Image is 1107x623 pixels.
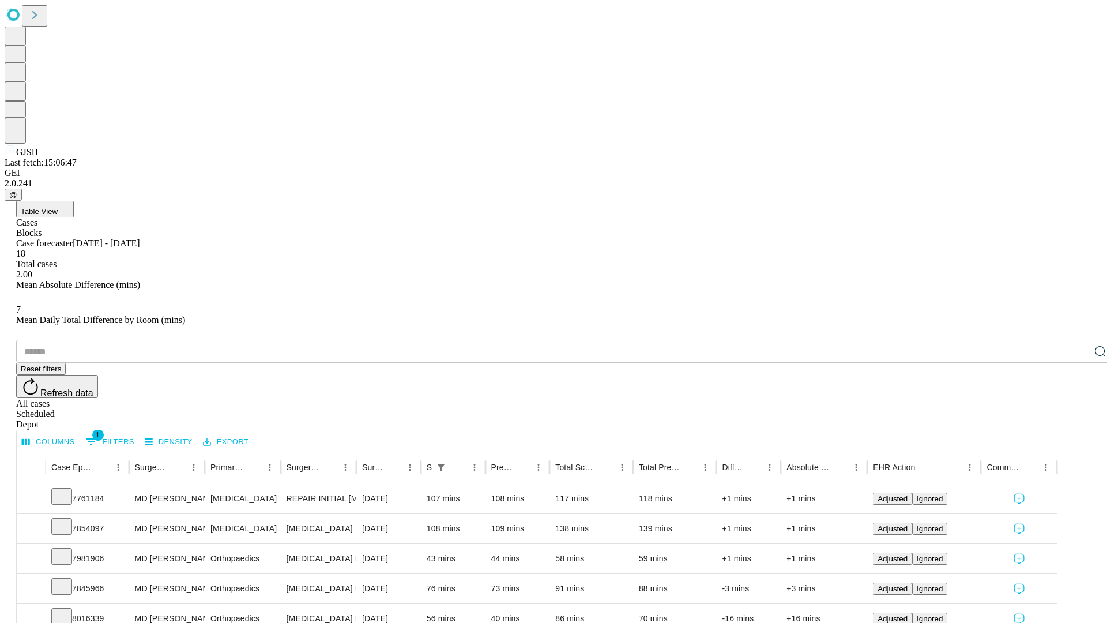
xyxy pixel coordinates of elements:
[639,544,711,573] div: 59 mins
[427,514,480,543] div: 108 mins
[22,579,40,599] button: Expand
[962,459,978,475] button: Menu
[40,388,93,398] span: Refresh data
[287,574,351,603] div: [MEDICAL_DATA] MEDIAL OR LATERAL MENISCECTOMY
[21,207,58,216] span: Table View
[598,459,614,475] button: Sort
[427,463,432,472] div: Scheduled In Room Duration
[916,459,932,475] button: Sort
[555,463,597,472] div: Total Scheduled Duration
[210,514,274,543] div: [MEDICAL_DATA]
[427,574,480,603] div: 76 mins
[210,574,274,603] div: Orthopaedics
[337,459,353,475] button: Menu
[22,549,40,569] button: Expand
[433,459,449,475] div: 1 active filter
[16,147,38,157] span: GJSH
[5,189,22,201] button: @
[878,614,908,623] span: Adjusted
[878,524,908,533] span: Adjusted
[722,484,775,513] div: +1 mins
[848,459,864,475] button: Menu
[170,459,186,475] button: Sort
[722,463,744,472] div: Difference
[745,459,762,475] button: Sort
[210,544,274,573] div: Orthopaedics
[491,544,544,573] div: 44 mins
[135,574,199,603] div: MD [PERSON_NAME] [PERSON_NAME]
[786,544,861,573] div: +1 mins
[639,463,680,472] div: Total Predicted Duration
[200,433,251,451] button: Export
[1038,459,1054,475] button: Menu
[16,363,66,375] button: Reset filters
[450,459,466,475] button: Sort
[9,190,17,199] span: @
[402,459,418,475] button: Menu
[287,514,351,543] div: [MEDICAL_DATA]
[5,157,77,167] span: Last fetch: 15:06:47
[917,494,943,503] span: Ignored
[873,523,912,535] button: Adjusted
[873,463,915,472] div: EHR Action
[681,459,697,475] button: Sort
[514,459,530,475] button: Sort
[321,459,337,475] button: Sort
[362,514,415,543] div: [DATE]
[722,574,775,603] div: -3 mins
[362,574,415,603] div: [DATE]
[16,375,98,398] button: Refresh data
[722,514,775,543] div: +1 mins
[16,269,32,279] span: 2.00
[110,459,126,475] button: Menu
[878,554,908,563] span: Adjusted
[466,459,483,475] button: Menu
[614,459,630,475] button: Menu
[639,484,711,513] div: 118 mins
[832,459,848,475] button: Sort
[873,493,912,505] button: Adjusted
[362,484,415,513] div: [DATE]
[262,459,278,475] button: Menu
[51,484,123,513] div: 7761184
[762,459,778,475] button: Menu
[82,433,137,451] button: Show filters
[917,554,943,563] span: Ignored
[19,433,78,451] button: Select columns
[917,524,943,533] span: Ignored
[5,168,1102,178] div: GEI
[433,459,449,475] button: Show filters
[912,523,947,535] button: Ignored
[16,238,73,248] span: Case forecaster
[786,574,861,603] div: +3 mins
[697,459,713,475] button: Menu
[491,514,544,543] div: 109 mins
[639,514,711,543] div: 139 mins
[22,519,40,539] button: Expand
[491,463,514,472] div: Predicted In Room Duration
[555,574,627,603] div: 91 mins
[555,484,627,513] div: 117 mins
[722,544,775,573] div: +1 mins
[491,574,544,603] div: 73 mins
[912,493,947,505] button: Ignored
[287,544,351,573] div: [MEDICAL_DATA] RELEASE
[917,614,943,623] span: Ignored
[786,484,861,513] div: +1 mins
[135,544,199,573] div: MD [PERSON_NAME] [PERSON_NAME]
[878,494,908,503] span: Adjusted
[246,459,262,475] button: Sort
[73,238,140,248] span: [DATE] - [DATE]
[135,514,199,543] div: MD [PERSON_NAME]
[135,484,199,513] div: MD [PERSON_NAME]
[51,463,93,472] div: Case Epic Id
[51,514,123,543] div: 7854097
[491,484,544,513] div: 108 mins
[986,463,1020,472] div: Comments
[142,433,195,451] button: Density
[639,574,711,603] div: 88 mins
[912,583,947,595] button: Ignored
[92,429,104,441] span: 1
[530,459,547,475] button: Menu
[210,484,274,513] div: [MEDICAL_DATA]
